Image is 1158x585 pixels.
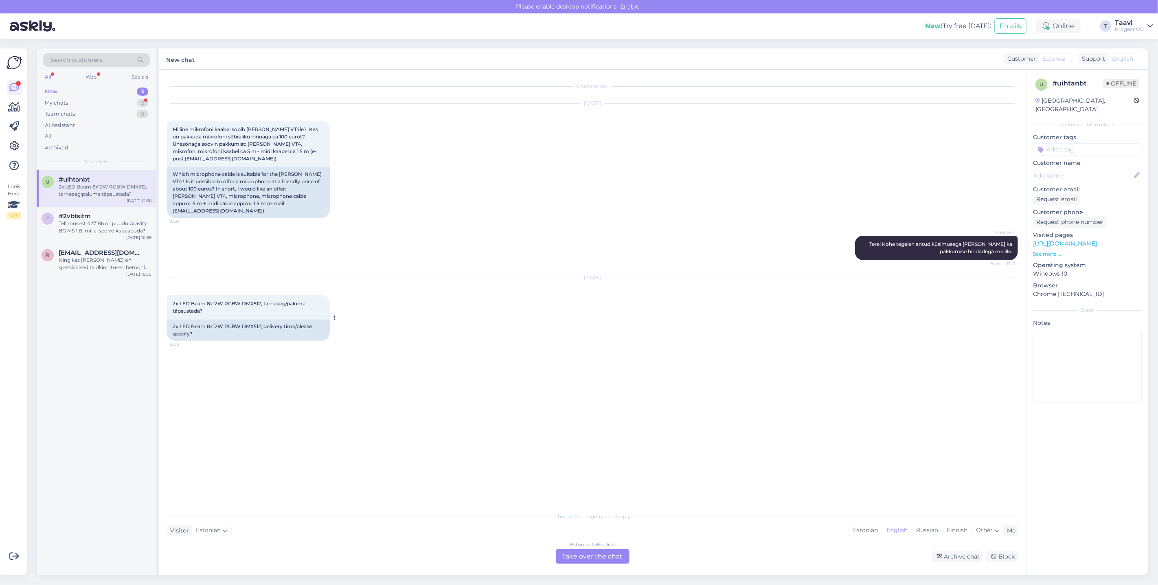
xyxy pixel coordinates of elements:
[570,541,615,548] div: Estonian to English
[137,99,148,107] div: 3
[1100,20,1112,32] div: T
[925,21,991,31] div: Try free [DATE]:
[1033,250,1142,258] p: See more ...
[985,261,1015,267] span: Seen ✓ 13:21
[1033,281,1142,290] p: Browser
[166,53,195,64] label: New chat
[59,183,151,198] div: 2x LED Beam 8x12W RGBW DMX512, tarneaeg/palume täpsustada?
[137,88,148,96] div: 3
[46,215,49,221] span: 2
[869,241,1013,254] span: Tere! Kohe tegelen antud küsimusega [PERSON_NAME] ka pakkumise hindadega meilile.
[45,121,75,129] div: AI Assistant
[912,524,942,537] div: Russian
[1033,208,1142,217] p: Customer phone
[130,72,150,82] div: Socials
[1036,19,1081,33] div: Online
[169,218,200,224] span: 10:39
[7,183,21,219] div: Look Here
[167,83,1018,90] div: Chat started
[167,167,330,218] div: Which microphone cable is suitable for the [PERSON_NAME] VT4? Is it possible to offer a microphon...
[185,156,275,162] a: [EMAIL_ADDRESS][DOMAIN_NAME]
[1033,185,1142,194] p: Customer email
[84,72,99,82] div: Web
[942,524,972,537] div: Finnish
[1033,269,1142,278] p: Windows 10
[1033,171,1132,180] input: Add name
[618,3,642,10] span: Enable
[7,55,22,70] img: Askly Logo
[1040,81,1044,88] span: u
[167,320,330,341] div: 2x LED Beam 8x12W RGBW DMX512, delivery time/please specify?
[173,300,307,314] span: 2x LED Beam 8x12W RGBW DMX512, tarneaeg/palume täpsustada?
[169,341,200,347] span: 12:38
[882,524,912,537] div: English
[1043,55,1068,63] span: Estonian
[7,212,21,219] div: 1 / 3
[136,110,148,118] div: 0
[45,132,52,140] div: All
[173,208,263,214] a: [EMAIL_ADDRESS][DOMAIN_NAME]
[1115,26,1144,33] div: Progear OÜ
[45,88,57,96] div: New
[127,198,151,204] div: [DATE] 12:38
[925,22,943,30] b: New!
[167,100,1018,107] div: [DATE]
[43,72,53,82] div: All
[1033,133,1142,142] p: Customer tags
[1033,143,1142,156] input: Add a tag
[1033,319,1142,327] p: Notes
[83,158,110,165] span: New chats
[126,234,151,241] div: [DATE] 10:59
[976,526,993,534] span: Other
[167,274,1018,281] div: [DATE]
[173,126,319,162] span: Milline mikrofoni kaabel sobib [PERSON_NAME] VT4le? Kas on pakkuda mikrofoni sõbraliku hinnaga ca...
[1115,20,1144,26] div: Taavi
[1004,526,1015,535] div: Me
[1033,194,1080,205] div: Request email
[1079,55,1105,63] div: Support
[1033,307,1142,314] div: Extra
[59,220,151,234] div: Tellimusest 427186 oli puudu Gravity BG MS 1 B, millal see võiks saabuda?
[849,524,882,537] div: Estonian
[1033,261,1142,269] p: Operating system
[59,213,91,220] span: #2vbtsitm
[45,99,68,107] div: My chats
[46,252,50,258] span: r
[1033,217,1107,228] div: Request phone number
[59,249,143,256] span: reivohan@gmail.com
[196,526,221,535] span: Estonian
[45,144,68,152] div: Archived
[1035,96,1134,114] div: [GEOGRAPHIC_DATA], [GEOGRAPHIC_DATA]
[1033,121,1142,128] div: Customer information
[59,256,151,271] div: Ning kas [PERSON_NAME] on spetsiaalsed taldkinnitused betooni jaoks?
[167,526,189,535] div: Visitor
[45,110,75,118] div: Team chats
[50,56,102,64] span: Search customers
[994,18,1026,34] button: Emails
[986,551,1018,562] div: Block
[1103,79,1139,88] span: Offline
[985,229,1015,235] span: Unknown
[1053,79,1103,88] div: # uihtanbt
[1033,240,1097,247] a: [URL][DOMAIN_NAME]
[1112,55,1133,63] span: English
[932,551,983,562] div: Archive chat
[1033,290,1142,298] p: Chrome [TECHNICAL_ID]
[46,179,50,185] span: u
[59,176,90,183] span: #uihtanbt
[1033,159,1142,167] p: Customer name
[1033,231,1142,239] p: Visited pages
[126,271,151,277] div: [DATE] 15:50
[556,549,629,564] div: Take over the chat
[1115,20,1153,33] a: TaaviProgear OÜ
[167,513,1018,520] div: Choose the language and reply
[1004,55,1036,63] div: Customer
